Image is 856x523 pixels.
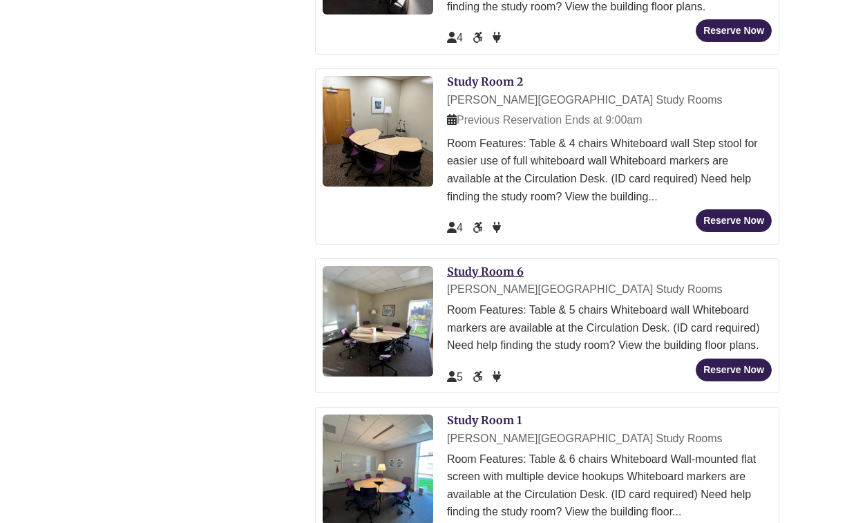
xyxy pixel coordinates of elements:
img: Study Room 6 [323,266,433,377]
div: Room Features: Table & 5 chairs Whiteboard wall Whiteboard markers are available at the Circulati... [447,301,772,354]
img: Study Room 2 [323,76,433,187]
a: Study Room 1 [447,413,522,427]
div: [PERSON_NAME][GEOGRAPHIC_DATA] Study Rooms [447,280,772,298]
div: Room Features: Table & 4 chairs Whiteboard wall Step stool for easier use of full whiteboard wall... [447,135,772,205]
button: Reserve Now [696,19,772,42]
div: Room Features: Table & 6 chairs Whiteboard Wall-mounted flat screen with multiple device hookups ... [447,450,772,521]
span: Power Available [493,32,501,44]
button: Reserve Now [696,359,772,381]
span: The capacity of this space [447,222,463,234]
div: [PERSON_NAME][GEOGRAPHIC_DATA] Study Rooms [447,430,772,448]
span: The capacity of this space [447,32,463,44]
span: Accessible Seat/Space [473,222,485,234]
a: Study Room 2 [447,75,523,88]
span: Accessible Seat/Space [473,371,485,383]
button: Reserve Now [696,209,772,232]
span: Power Available [493,222,501,234]
span: Accessible Seat/Space [473,32,485,44]
span: Power Available [493,371,501,383]
a: Study Room 6 [447,265,524,278]
div: [PERSON_NAME][GEOGRAPHIC_DATA] Study Rooms [447,91,772,109]
span: Previous Reservation Ends at 9:00am [447,114,643,126]
span: The capacity of this space [447,371,463,383]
